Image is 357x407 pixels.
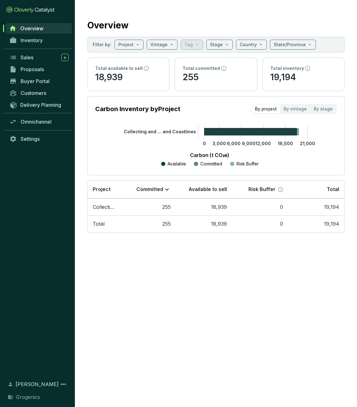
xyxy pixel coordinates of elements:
[6,35,72,46] a: Inventory
[21,54,33,61] span: Sales
[95,65,143,71] p: Total available to sell
[21,78,50,84] span: Buyer Portal
[248,186,276,193] p: Risk Buffer
[16,393,40,401] span: Grogenics
[251,104,337,114] div: segmented control
[6,23,72,34] a: Overview
[168,161,186,167] p: Available
[88,181,120,199] th: Project
[88,199,120,216] td: Collecting And Upcycling Sargassum To Protect Oceans And Coastlines
[6,88,72,98] a: Customers
[176,215,232,233] td: 18,939
[288,181,344,199] th: Total
[95,71,162,83] p: 18,939
[232,215,288,233] td: 0
[124,129,196,134] tspan: Collecting and ... and Coastlines
[252,105,280,113] div: By project
[242,141,256,146] tspan: 9,000
[300,141,315,146] tspan: 21,000
[270,65,304,71] p: Total inventory
[21,37,43,43] span: Inventory
[20,102,61,108] span: Delivery Planning
[256,141,271,146] tspan: 12,000
[6,134,72,144] a: Settings
[136,186,163,193] p: Committed
[288,199,344,216] td: 19,194
[213,141,226,146] tspan: 3,000
[280,105,310,113] div: By vintage
[21,119,51,125] span: Omnichannel
[93,42,111,48] p: Filter by:
[21,90,46,96] span: Customers
[20,25,43,32] span: Overview
[6,116,72,127] a: Omnichannel
[6,100,72,110] a: Delivery Planning
[21,136,40,142] span: Settings
[87,19,129,32] h2: Overview
[120,199,176,216] td: 255
[176,199,232,216] td: 18,939
[203,141,206,146] tspan: 0
[6,52,72,63] a: Sales
[176,181,232,199] th: Available to sell
[288,215,344,233] td: 19,194
[278,141,293,146] tspan: 16,500
[232,199,288,216] td: 0
[6,64,72,75] a: Proposals
[270,71,337,83] p: 19,194
[16,380,59,388] span: [PERSON_NAME]
[184,42,193,48] p: Tag
[105,151,315,159] p: Carbon (t CO₂e)
[237,161,259,167] p: Risk Buffer
[6,76,72,86] a: Buyer Portal
[200,161,222,167] p: Committed
[120,215,176,233] td: 255
[183,65,220,71] p: Total committed
[227,141,241,146] tspan: 6,000
[183,71,249,83] p: 255
[88,215,120,233] td: Total
[21,66,44,72] span: Proposals
[310,105,336,113] div: By stage
[95,105,180,113] p: Carbon Inventory by Project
